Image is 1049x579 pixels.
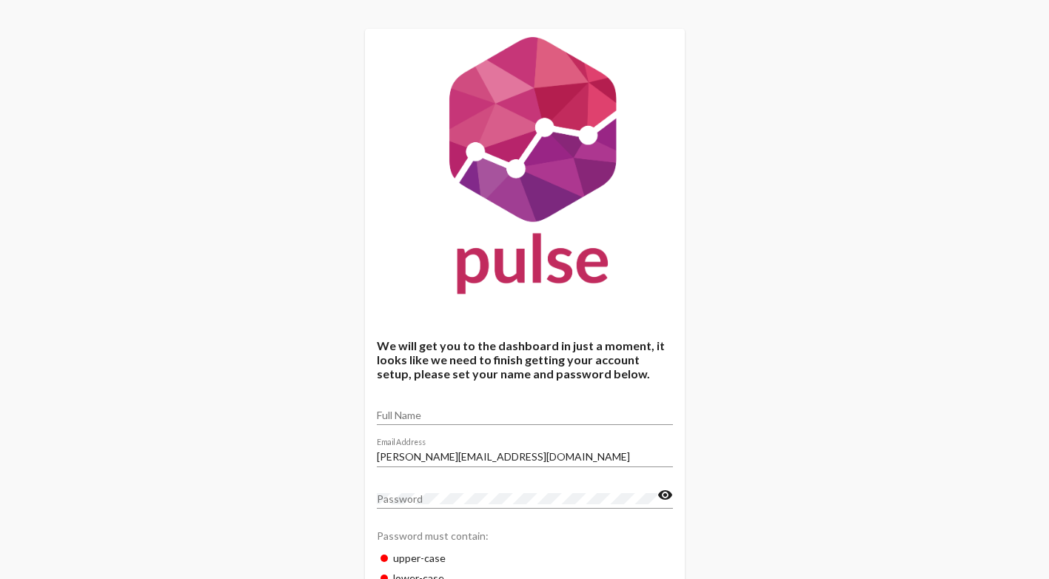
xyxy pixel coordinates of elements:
h4: We will get you to the dashboard in just a moment, it looks like we need to finish getting your a... [377,338,673,381]
div: Password must contain: [377,522,673,548]
div: upper-case [377,548,673,568]
img: Pulse For Good Logo [365,29,685,309]
mat-icon: visibility [657,486,673,504]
